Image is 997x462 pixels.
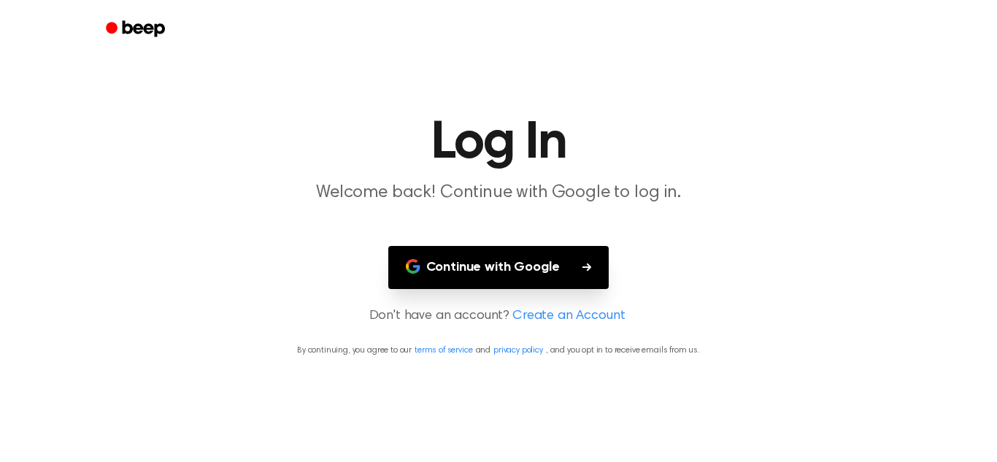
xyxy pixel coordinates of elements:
button: Continue with Google [388,246,609,289]
p: Don't have an account? [18,307,979,326]
a: Beep [96,15,178,44]
p: Welcome back! Continue with Google to log in. [218,181,779,205]
a: privacy policy [493,346,543,355]
a: Create an Account [512,307,625,326]
h1: Log In [125,117,872,169]
p: By continuing, you agree to our and , and you opt in to receive emails from us. [18,344,979,357]
a: terms of service [415,346,472,355]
